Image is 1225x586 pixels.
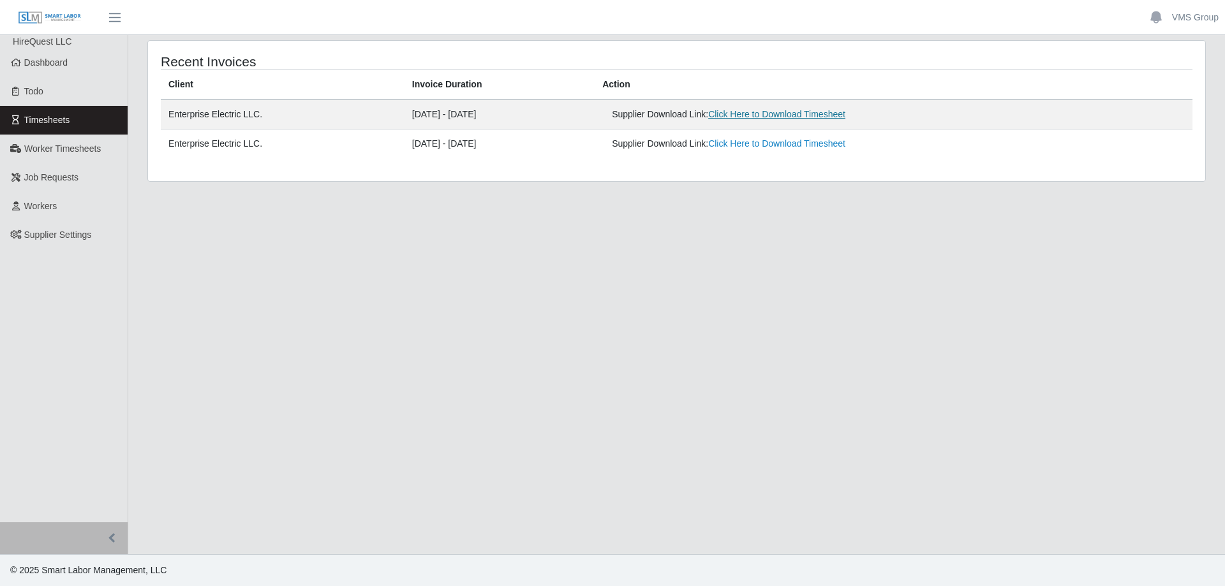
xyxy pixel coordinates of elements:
div: Supplier Download Link: [612,108,981,121]
span: HireQuest LLC [13,36,72,47]
th: Client [161,70,405,100]
span: Workers [24,201,57,211]
span: Job Requests [24,172,79,182]
img: SLM Logo [18,11,82,25]
a: Click Here to Download Timesheet [708,138,845,149]
span: Worker Timesheets [24,143,101,154]
h4: Recent Invoices [161,54,579,70]
td: Enterprise Electric LLC. [161,129,405,159]
span: © 2025 Smart Labor Management, LLC [10,565,167,575]
a: VMS Group [1172,11,1219,24]
a: Click Here to Download Timesheet [708,109,845,119]
td: [DATE] - [DATE] [405,129,595,159]
span: Dashboard [24,57,68,68]
span: Supplier Settings [24,230,92,240]
span: Todo [24,86,43,96]
td: [DATE] - [DATE] [405,99,595,129]
th: Invoice Duration [405,70,595,100]
th: Action [595,70,1192,100]
div: Supplier Download Link: [612,137,981,150]
span: Timesheets [24,115,70,125]
td: Enterprise Electric LLC. [161,99,405,129]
